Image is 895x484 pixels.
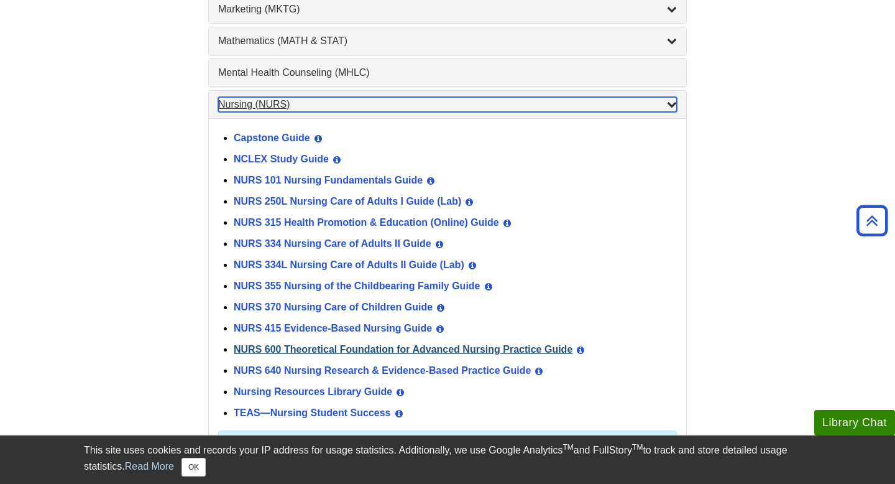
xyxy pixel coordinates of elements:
[852,212,892,229] a: Back to Top
[562,443,573,452] sup: TM
[218,2,677,17] a: Marketing (MKTG)
[234,175,423,185] a: NURS 101 Nursing Fundamentals Guide
[84,443,811,477] div: This site uses cookies and records your IP address for usage statistics. Additionally, we use Goo...
[234,259,464,270] a: NURS 334L Nursing Care of Adults II Guide (Lab)
[234,302,433,312] a: NURS 370 Nursing Care of Children Guide
[218,97,677,112] a: Nursing (NURS)
[234,344,572,355] a: NURS 600 Theoretical Foundation for Advanced Nursing Practice Guide
[234,365,531,376] a: NURS 640 Nursing Research & Evidence-Based Practice Guide
[181,458,206,477] button: Close
[234,407,391,418] a: TEAS—Nursing Student Success
[218,65,677,80] a: Mental Health Counseling (MHLC)
[125,461,174,472] a: Read More
[234,217,499,228] a: NURS 315 Health Promotion & Education (Online) Guide
[234,386,392,397] a: Nursing Resources Library Guide
[218,34,677,49] a: Mathematics (MATH & STAT)
[234,154,329,164] a: NCLEX Study Guide
[632,443,643,452] sup: TM
[234,281,480,291] a: NURS 355 Nursing of the Childbearing Family Guide
[814,410,895,435] button: Library Chat
[234,133,310,143] a: Capstone Guide
[234,323,432,333] a: NURS 415 Evidence-Based Nursing Guide
[234,238,431,249] a: NURS 334 Nursing Care of Adults II Guide
[234,196,461,207] a: NURS 250L Nursing Care of Adults I Guide (Lab)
